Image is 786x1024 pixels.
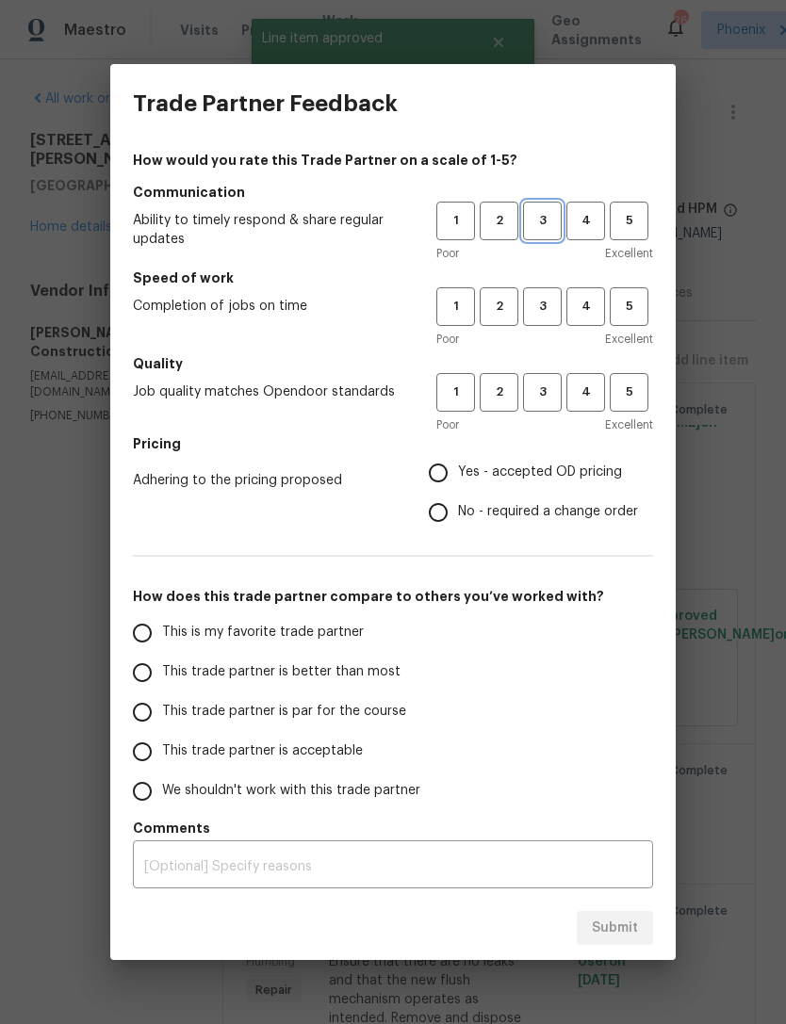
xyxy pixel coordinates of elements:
button: 3 [523,287,562,326]
button: 2 [480,202,518,240]
span: Adhering to the pricing proposed [133,471,399,490]
h4: How would you rate this Trade Partner on a scale of 1-5? [133,151,653,170]
button: 3 [523,373,562,412]
h5: Quality [133,354,653,373]
h5: Comments [133,819,653,837]
span: 3 [525,296,560,317]
span: Poor [436,244,459,263]
span: 5 [612,210,647,232]
span: 1 [438,382,473,403]
span: This trade partner is par for the course [162,702,406,722]
span: Excellent [605,244,653,263]
h3: Trade Partner Feedback [133,90,398,117]
span: Yes - accepted OD pricing [458,463,622,482]
button: 5 [610,373,648,412]
button: 4 [566,287,605,326]
div: Pricing [429,453,653,532]
button: 5 [610,202,648,240]
span: 1 [438,210,473,232]
span: 5 [612,296,647,317]
button: 4 [566,202,605,240]
span: Excellent [605,330,653,349]
span: 3 [525,210,560,232]
span: 2 [482,210,516,232]
span: Poor [436,415,459,434]
span: Job quality matches Opendoor standards [133,382,406,401]
h5: How does this trade partner compare to others you’ve worked with? [133,587,653,606]
span: 5 [612,382,647,403]
span: 3 [525,382,560,403]
span: We shouldn't work with this trade partner [162,781,420,801]
button: 1 [436,373,475,412]
span: 4 [568,296,603,317]
div: How does this trade partner compare to others you’ve worked with? [133,613,653,811]
button: 3 [523,202,562,240]
button: 2 [480,287,518,326]
h5: Pricing [133,434,653,453]
h5: Communication [133,183,653,202]
span: This trade partner is acceptable [162,741,363,761]
h5: Speed of work [133,268,653,287]
span: 1 [438,296,473,317]
span: Excellent [605,415,653,434]
span: This is my favorite trade partner [162,623,364,642]
span: 4 [568,382,603,403]
button: 4 [566,373,605,412]
button: 5 [610,287,648,326]
span: 4 [568,210,603,232]
button: 2 [480,373,518,412]
span: No - required a change order [458,502,638,522]
button: 1 [436,287,475,326]
span: 2 [482,382,516,403]
span: Poor [436,330,459,349]
span: 2 [482,296,516,317]
button: 1 [436,202,475,240]
span: Completion of jobs on time [133,297,406,316]
span: This trade partner is better than most [162,662,401,682]
span: Ability to timely respond & share regular updates [133,211,406,249]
